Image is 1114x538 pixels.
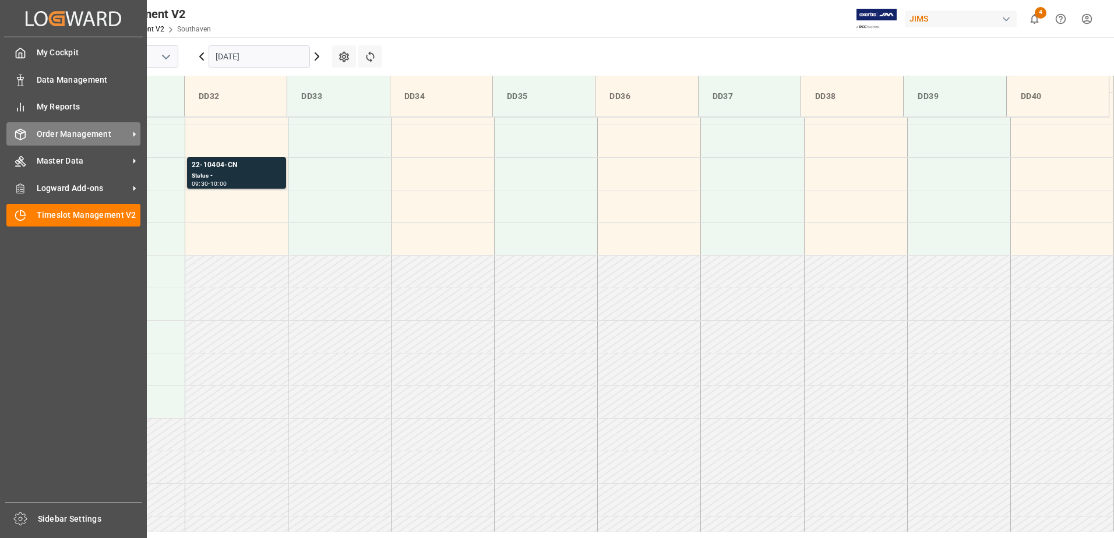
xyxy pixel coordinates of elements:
button: show 4 new notifications [1021,6,1048,32]
input: DD.MM.YYYY [209,45,310,68]
div: DD36 [605,86,688,107]
span: My Reports [37,101,141,113]
div: DD35 [502,86,586,107]
div: 10:00 [210,181,227,186]
div: 09:30 [192,181,209,186]
div: - [208,181,210,186]
div: DD38 [810,86,894,107]
span: Timeslot Management V2 [37,209,141,221]
div: DD39 [913,86,996,107]
button: JIMS [905,8,1021,30]
span: Master Data [37,155,129,167]
span: Data Management [37,74,141,86]
div: DD34 [400,86,483,107]
button: Help Center [1048,6,1074,32]
span: Order Management [37,128,129,140]
div: JIMS [905,10,1017,27]
button: open menu [157,48,174,66]
span: Sidebar Settings [38,513,142,525]
div: DD37 [708,86,791,107]
div: DD33 [297,86,380,107]
a: Data Management [6,68,140,91]
div: 22-10404-CN [192,160,281,171]
div: DD40 [1016,86,1099,107]
a: My Cockpit [6,41,140,64]
img: Exertis%20JAM%20-%20Email%20Logo.jpg_1722504956.jpg [856,9,897,29]
a: Timeslot Management V2 [6,204,140,226]
span: My Cockpit [37,47,141,59]
div: Status - [192,171,281,181]
span: 4 [1035,7,1046,19]
div: DD32 [194,86,277,107]
span: Logward Add-ons [37,182,129,194]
